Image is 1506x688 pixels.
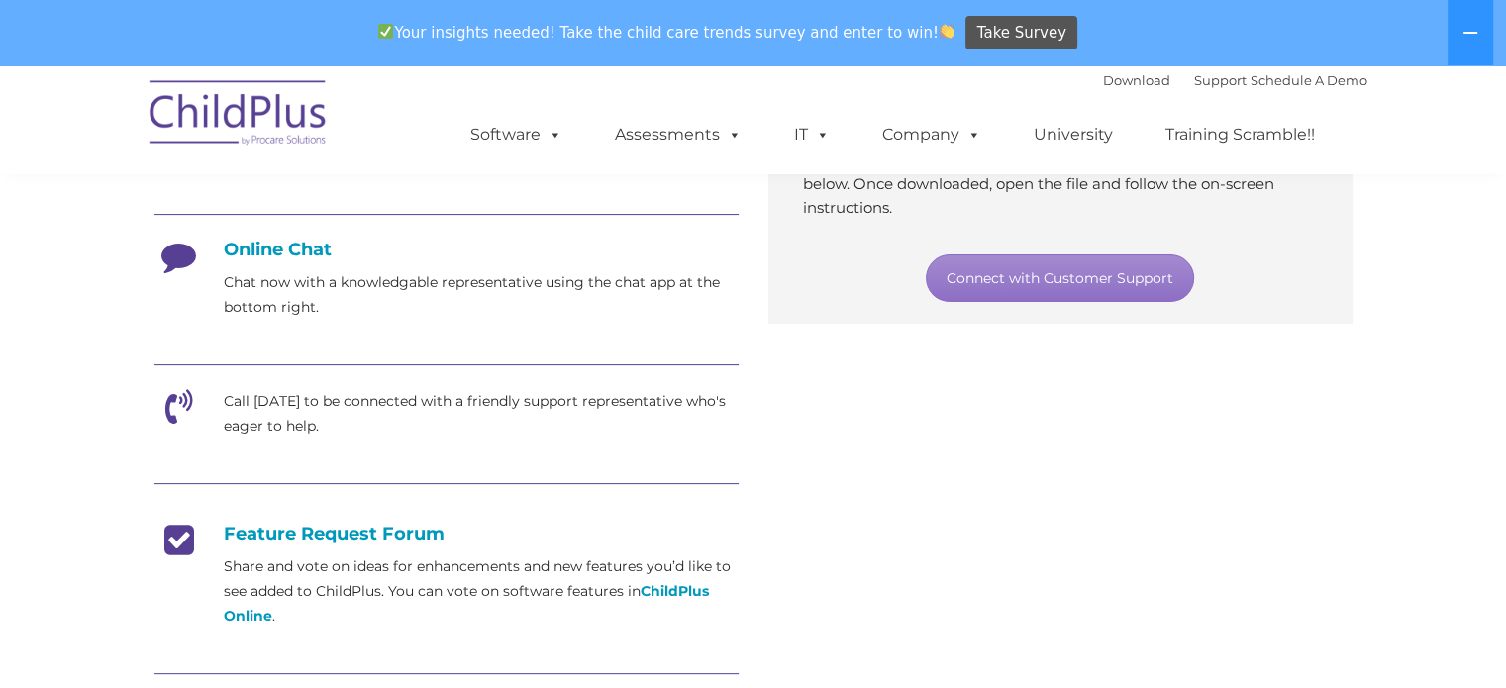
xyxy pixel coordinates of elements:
[370,13,963,51] span: Your insights needed! Take the child care trends survey and enter to win!
[154,523,739,544] h4: Feature Request Forum
[1194,72,1247,88] a: Support
[595,115,761,154] a: Assessments
[774,115,850,154] a: IT
[926,254,1194,302] a: Connect with Customer Support
[224,270,739,320] p: Chat now with a knowledgable representative using the chat app at the bottom right.
[1014,115,1133,154] a: University
[977,16,1066,50] span: Take Survey
[378,24,393,39] img: ✅
[451,115,582,154] a: Software
[224,582,709,625] a: ChildPlus Online
[154,239,739,260] h4: Online Chat
[1146,115,1335,154] a: Training Scramble!!
[224,389,739,439] p: Call [DATE] to be connected with a friendly support representative who's eager to help.
[224,554,739,629] p: Share and vote on ideas for enhancements and new features you’d like to see added to ChildPlus. Y...
[1251,72,1367,88] a: Schedule A Demo
[1103,72,1367,88] font: |
[940,24,954,39] img: 👏
[140,66,338,165] img: ChildPlus by Procare Solutions
[862,115,1001,154] a: Company
[1103,72,1170,88] a: Download
[965,16,1077,50] a: Take Survey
